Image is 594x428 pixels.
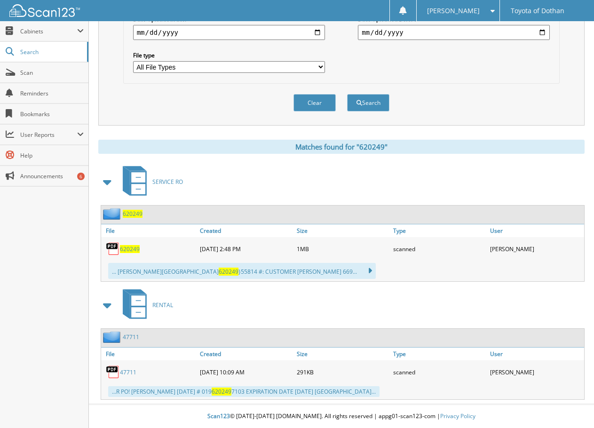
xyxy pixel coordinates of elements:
input: start [133,25,325,40]
img: PDF.png [106,365,120,379]
a: 620249 [120,245,140,253]
a: File [101,348,198,360]
span: Announcements [20,172,84,180]
button: Search [347,94,389,111]
span: 620249 [212,388,231,396]
div: 6 [77,173,85,180]
span: Cabinets [20,27,77,35]
span: User Reports [20,131,77,139]
a: 47711 [123,333,139,341]
div: ...R PO! [PERSON_NAME] [DATE] # 019 7103 EXPIRATION DATE [DATE] [GEOGRAPHIC_DATA]... [108,386,380,397]
a: Created [198,224,294,237]
a: Size [294,348,391,360]
a: Created [198,348,294,360]
a: Size [294,224,391,237]
img: scan123-logo-white.svg [9,4,80,17]
span: RENTAL [152,301,173,309]
label: File type [133,51,325,59]
span: [PERSON_NAME] [427,8,480,14]
div: Matches found for "620249" [98,140,585,154]
div: 291KB [294,363,391,381]
div: [DATE] 2:48 PM [198,239,294,258]
div: [PERSON_NAME] [488,363,584,381]
img: folder2.png [103,208,123,220]
span: Help [20,151,84,159]
div: 1MB [294,239,391,258]
a: Type [391,348,487,360]
iframe: Chat Widget [547,383,594,428]
a: SERVICE RO [117,163,183,200]
a: File [101,224,198,237]
div: [DATE] 10:09 AM [198,363,294,381]
a: RENTAL [117,286,173,324]
span: Search [20,48,82,56]
img: folder2.png [103,331,123,343]
img: PDF.png [106,242,120,256]
input: end [358,25,550,40]
span: Scan [20,69,84,77]
div: [PERSON_NAME] [488,239,584,258]
span: SERVICE RO [152,178,183,186]
div: scanned [391,239,487,258]
a: Privacy Policy [440,412,475,420]
span: Toyota of Dothan [511,8,564,14]
div: © [DATE]-[DATE] [DOMAIN_NAME]. All rights reserved | appg01-scan123-com | [89,405,594,428]
span: Scan123 [207,412,230,420]
a: Type [391,224,487,237]
a: User [488,348,584,360]
a: 620249 [123,210,143,218]
div: ... [PERSON_NAME][GEOGRAPHIC_DATA] }55814 #: CUSTOMER [PERSON_NAME] 669... [108,263,376,279]
span: 620249 [219,268,238,276]
button: Clear [293,94,336,111]
a: 47711 [120,368,136,376]
div: scanned [391,363,487,381]
span: Reminders [20,89,84,97]
a: User [488,224,584,237]
span: Bookmarks [20,110,84,118]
